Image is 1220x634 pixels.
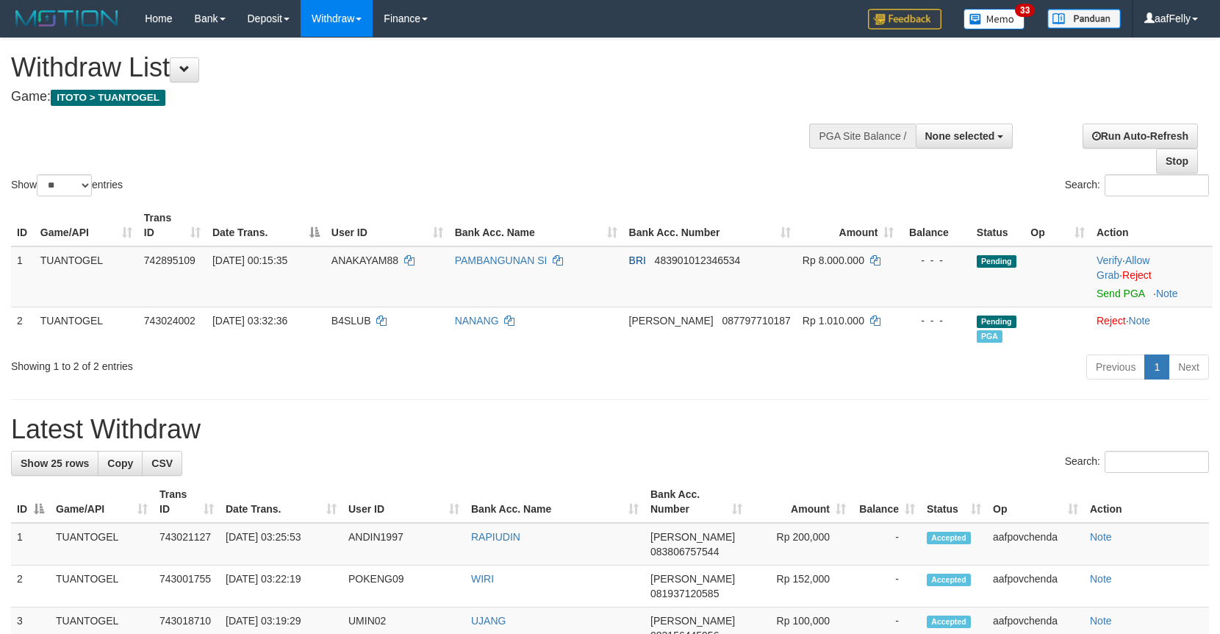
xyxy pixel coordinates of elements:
span: 743024002 [144,315,195,327]
td: 1 [11,246,35,307]
span: Accepted [927,616,971,628]
th: Date Trans.: activate to sort column descending [207,204,326,246]
img: Button%20Memo.svg [964,9,1025,29]
button: None selected [916,124,1013,149]
span: Pending [977,255,1016,268]
span: B4SLUB [331,315,371,327]
td: 743001755 [154,566,220,608]
a: WIRI [471,573,494,585]
th: Op: activate to sort column ascending [987,481,1084,523]
td: aafpovchenda [987,523,1084,566]
a: CSV [142,451,182,476]
span: Rp 1.010.000 [803,315,864,327]
a: 1 [1144,355,1169,380]
td: POKENG09 [342,566,465,608]
span: Marked by aafchonlypin [977,330,1002,343]
span: BRI [629,254,646,266]
a: PAMBANGUNAN SI [455,254,548,266]
div: - - - [905,313,964,328]
img: MOTION_logo.png [11,7,123,29]
a: Copy [98,451,143,476]
th: Bank Acc. Name: activate to sort column ascending [449,204,623,246]
th: Bank Acc. Number: activate to sort column ascending [623,204,797,246]
label: Show entries [11,174,123,196]
a: Allow Grab [1097,254,1149,281]
td: - [852,523,921,566]
td: Rp 152,000 [748,566,852,608]
h1: Withdraw List [11,53,799,82]
th: User ID: activate to sort column ascending [326,204,449,246]
a: RAPIUDIN [471,531,520,543]
td: 743021127 [154,523,220,566]
span: [PERSON_NAME] [650,573,735,585]
th: Date Trans.: activate to sort column ascending [220,481,342,523]
td: aafpovchenda [987,566,1084,608]
th: User ID: activate to sort column ascending [342,481,465,523]
th: Balance: activate to sort column ascending [852,481,921,523]
a: Reject [1122,269,1152,281]
h1: Latest Withdraw [11,415,1209,444]
a: Note [1090,531,1112,543]
span: ANAKAYAM88 [331,254,398,266]
td: · [1091,307,1213,349]
h4: Game: [11,90,799,104]
span: 33 [1015,4,1035,17]
a: Run Auto-Refresh [1083,124,1198,149]
span: Accepted [927,574,971,586]
td: Rp 200,000 [748,523,852,566]
a: Show 25 rows [11,451,98,476]
span: [DATE] 03:32:36 [212,315,287,327]
a: Note [1090,615,1112,627]
span: Copy 083806757544 to clipboard [650,546,719,558]
th: Trans ID: activate to sort column ascending [138,204,207,246]
label: Search: [1065,174,1209,196]
a: UJANG [471,615,506,627]
th: ID [11,204,35,246]
span: Copy [107,457,133,469]
span: 742895109 [144,254,195,266]
span: Copy 087797710187 to clipboard [722,315,790,327]
div: Showing 1 to 2 of 2 entries [11,353,498,374]
input: Search: [1105,451,1209,473]
a: Next [1169,355,1209,380]
td: 2 [11,566,50,608]
span: ITOTO > TUANTOGEL [51,90,165,106]
a: Reject [1097,315,1126,327]
img: panduan.png [1047,9,1121,29]
a: Note [1090,573,1112,585]
label: Search: [1065,451,1209,473]
th: Amount: activate to sort column ascending [748,481,852,523]
th: Action [1084,481,1209,523]
td: 1 [11,523,50,566]
th: Op: activate to sort column ascending [1025,204,1091,246]
td: - [852,566,921,608]
td: [DATE] 03:22:19 [220,566,342,608]
th: Bank Acc. Name: activate to sort column ascending [465,481,645,523]
td: TUANTOGEL [50,566,154,608]
a: Send PGA [1097,288,1144,299]
td: 2 [11,307,35,349]
span: Pending [977,316,1016,328]
span: [PERSON_NAME] [650,531,735,543]
th: Action [1091,204,1213,246]
th: Status: activate to sort column ascending [921,481,987,523]
a: Stop [1156,149,1198,174]
td: TUANTOGEL [35,307,138,349]
th: Status [971,204,1025,246]
span: [PERSON_NAME] [629,315,714,327]
td: TUANTOGEL [35,246,138,307]
div: - - - [905,253,964,268]
img: Feedback.jpg [868,9,941,29]
span: Accepted [927,532,971,544]
th: ID: activate to sort column descending [11,481,50,523]
th: Game/API: activate to sort column ascending [35,204,138,246]
input: Search: [1105,174,1209,196]
a: Verify [1097,254,1122,266]
span: Show 25 rows [21,457,89,469]
th: Balance [900,204,970,246]
a: Note [1129,315,1151,327]
select: Showentries [37,174,92,196]
span: [DATE] 00:15:35 [212,254,287,266]
th: Trans ID: activate to sort column ascending [154,481,220,523]
td: [DATE] 03:25:53 [220,523,342,566]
